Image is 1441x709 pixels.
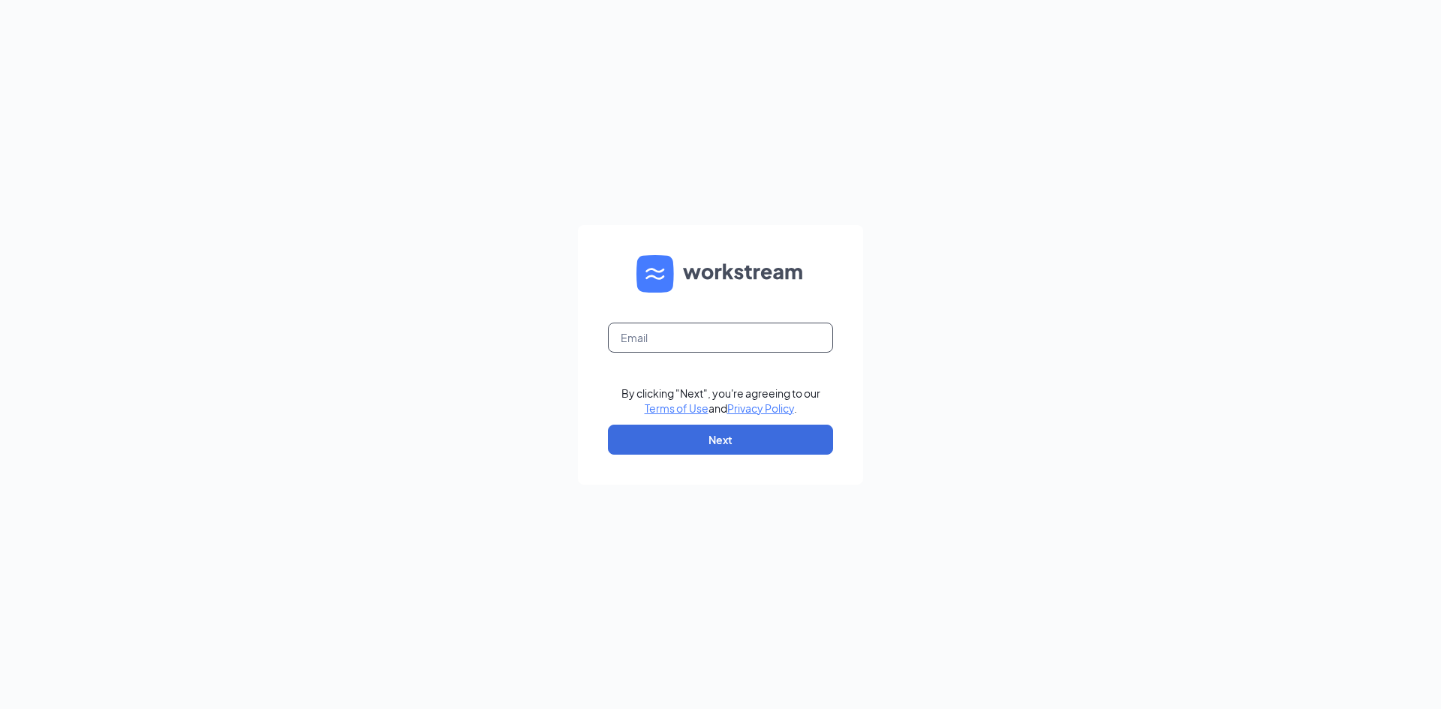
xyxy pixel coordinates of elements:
[727,401,794,415] a: Privacy Policy
[608,323,833,353] input: Email
[621,386,820,416] div: By clicking "Next", you're agreeing to our and .
[608,425,833,455] button: Next
[636,255,805,293] img: WS logo and Workstream text
[645,401,708,415] a: Terms of Use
